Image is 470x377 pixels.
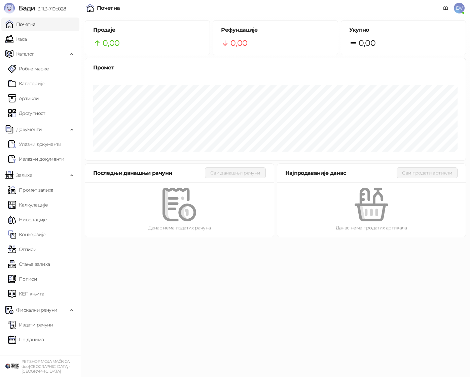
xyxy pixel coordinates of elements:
[8,257,50,271] a: Стање залиха
[221,26,329,34] h5: Рефундације
[8,77,45,90] a: Категорије
[8,92,39,105] a: ArtikliАртикли
[16,123,42,136] span: Документи
[230,37,247,50] span: 0,00
[93,26,202,34] h5: Продаје
[8,198,48,212] a: Калкулације
[8,243,36,256] a: Отписи
[8,272,37,286] a: Пописи
[440,3,451,13] a: Документација
[4,3,15,13] img: Logo
[8,228,46,241] a: Конверзије
[288,224,455,231] div: Данас нема продатих артикала
[5,18,36,31] a: Почетна
[22,359,70,374] small: PET SHOP MOJA MAČKICA doo [GEOGRAPHIC_DATA]-[GEOGRAPHIC_DATA]
[8,106,45,120] a: Доступност
[349,26,458,34] h5: Укупно
[8,318,53,332] a: Издати рачуни
[16,168,32,182] span: Залихе
[5,359,19,373] img: 64x64-companyLogo-9f44b8df-f022-41eb-b7d6-300ad218de09.png
[18,4,35,12] span: Бади
[8,62,49,75] a: Робне марке
[359,37,375,50] span: 0,00
[285,169,397,177] div: Најпродаваније данас
[93,63,458,72] div: Промет
[8,183,53,197] a: Промет залиха
[16,303,57,317] span: Фискални рачуни
[8,137,62,151] a: Ulazni dokumentiУлазни документи
[8,152,64,166] a: Излазни документи
[5,32,27,46] a: Каса
[205,167,265,178] button: Сви данашњи рачуни
[454,3,465,13] span: DV
[93,169,205,177] div: Последњи данашњи рачуни
[8,287,44,301] a: КЕП књига
[8,333,44,346] a: По данима
[8,213,47,226] a: Нивелације
[97,5,120,11] div: Почетна
[96,224,263,231] div: Данас нема издатих рачуна
[35,6,66,12] span: 3.11.3-710c028
[103,37,119,50] span: 0,00
[16,47,34,61] span: Каталог
[397,167,458,178] button: Сви продати артикли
